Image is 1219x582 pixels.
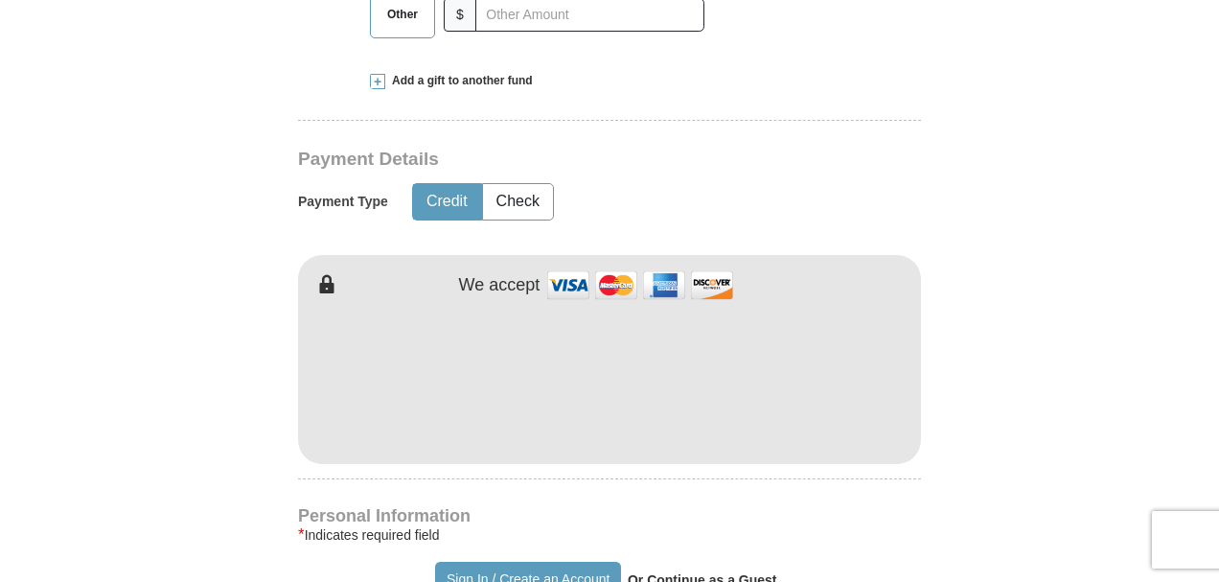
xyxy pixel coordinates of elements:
button: Credit [413,184,481,220]
div: Indicates required field [298,524,921,547]
h4: Personal Information [298,508,921,524]
h4: We accept [459,275,540,296]
img: credit cards accepted [544,265,736,306]
button: Check [483,184,553,220]
h3: Payment Details [298,149,787,171]
span: Add a gift to another fund [385,73,533,89]
h5: Payment Type [298,194,388,210]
